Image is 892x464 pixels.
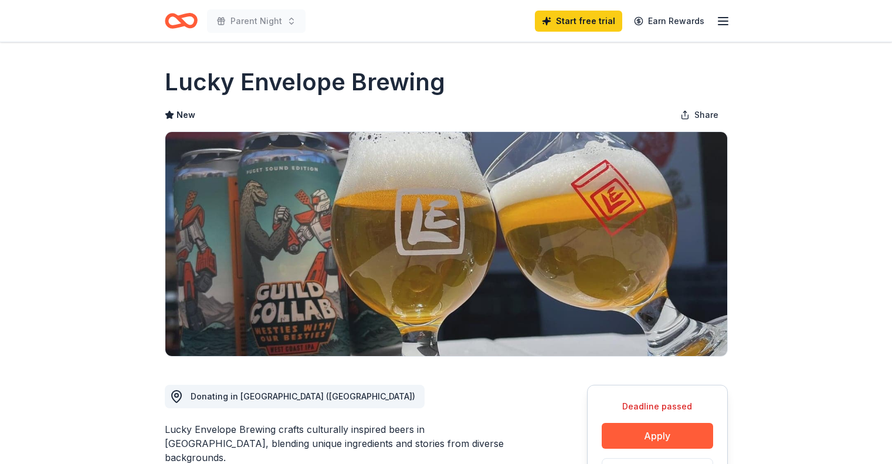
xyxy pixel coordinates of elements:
button: Apply [602,423,713,449]
span: Parent Night [230,14,282,28]
img: Image for Lucky Envelope Brewing [165,132,727,356]
h1: Lucky Envelope Brewing [165,66,445,99]
span: Donating in [GEOGRAPHIC_DATA] ([GEOGRAPHIC_DATA]) [191,391,415,401]
a: Home [165,7,198,35]
a: Start free trial [535,11,622,32]
a: Earn Rewards [627,11,711,32]
div: Deadline passed [602,399,713,414]
button: Parent Night [207,9,306,33]
span: New [177,108,195,122]
button: Share [671,103,728,127]
span: Share [694,108,718,122]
